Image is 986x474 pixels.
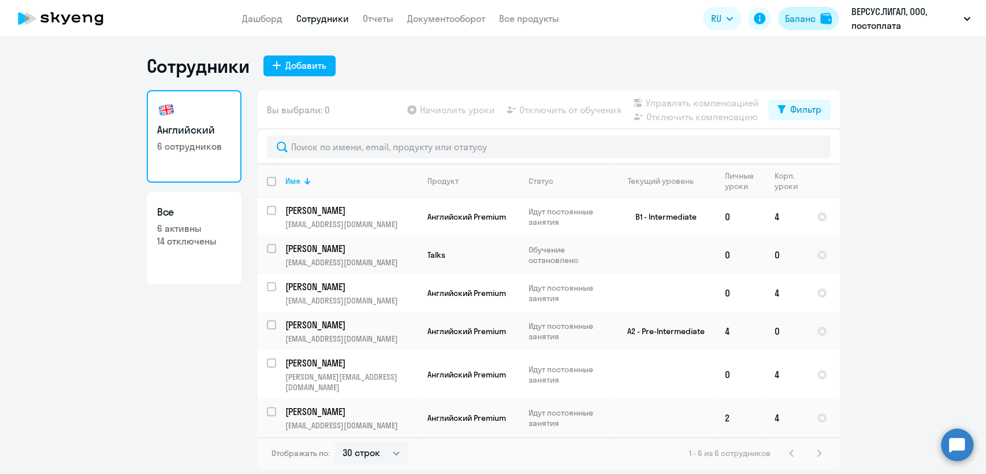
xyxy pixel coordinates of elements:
[768,99,831,120] button: Фильтр
[285,242,418,255] a: [PERSON_NAME]
[529,206,608,227] p: Идут постоянные занятия
[703,7,741,30] button: RU
[529,364,608,385] p: Идут постоянные занятия
[285,257,418,268] p: [EMAIL_ADDRESS][DOMAIN_NAME]
[267,135,831,158] input: Поиск по имени, email, продукту или статусу
[820,13,832,24] img: balance
[529,283,608,303] p: Идут постоянные занятия
[716,274,765,312] td: 0
[157,235,231,247] p: 14 отключены
[285,405,416,418] p: [PERSON_NAME]
[285,280,416,293] p: [PERSON_NAME]
[765,312,808,350] td: 0
[285,242,416,255] p: [PERSON_NAME]
[846,5,976,32] button: ВЕРСУС.ЛИГАЛ, ООО, постоплата
[427,250,445,260] span: Talks
[775,171,807,191] div: Корп. уроки
[716,350,765,399] td: 0
[608,198,716,236] td: B1 - Intermediate
[427,176,459,186] div: Продукт
[689,448,771,458] span: 1 - 6 из 6 сотрудников
[242,13,282,24] a: Дашборд
[716,236,765,274] td: 0
[285,334,418,344] p: [EMAIL_ADDRESS][DOMAIN_NAME]
[716,312,765,350] td: 4
[529,176,553,186] div: Статус
[851,5,959,32] p: ВЕРСУС.ЛИГАЛ, ООО, постоплата
[285,295,418,306] p: [EMAIL_ADDRESS][DOMAIN_NAME]
[157,101,176,119] img: english
[427,369,506,380] span: Английский Premium
[427,176,519,186] div: Продукт
[529,245,608,265] p: Обучение остановлено
[285,204,416,217] p: [PERSON_NAME]
[427,212,506,222] span: Английский Premium
[363,13,393,24] a: Отчеты
[716,198,765,236] td: 0
[296,13,349,24] a: Сотрудники
[499,13,559,24] a: Все продукты
[285,405,418,418] a: [PERSON_NAME]
[711,12,721,25] span: RU
[529,321,608,342] p: Идут постоянные занятия
[765,350,808,399] td: 4
[285,204,418,217] a: [PERSON_NAME]
[285,420,418,431] p: [EMAIL_ADDRESS][DOMAIN_NAME]
[427,413,506,423] span: Английский Premium
[285,357,416,369] p: [PERSON_NAME]
[628,176,694,186] div: Текущий уровень
[725,171,754,191] div: Личные уроки
[765,399,808,437] td: 4
[263,55,336,76] button: Добавить
[285,280,418,293] a: [PERSON_NAME]
[285,319,418,331] a: [PERSON_NAME]
[778,7,839,30] button: Балансbalance
[271,448,330,458] span: Отображать по:
[617,176,715,186] div: Текущий уровень
[427,326,506,336] span: Английский Premium
[285,58,326,72] div: Добавить
[725,171,765,191] div: Личные уроки
[285,319,416,331] p: [PERSON_NAME]
[608,312,716,350] td: A2 - Pre-Intermediate
[716,399,765,437] td: 2
[765,274,808,312] td: 4
[157,205,231,220] h3: Все
[147,54,250,77] h1: Сотрудники
[427,288,506,298] span: Английский Premium
[147,90,241,183] a: Английский6 сотрудников
[157,140,231,153] p: 6 сотрудников
[785,12,816,25] div: Баланс
[285,372,418,392] p: [PERSON_NAME][EMAIL_ADDRESS][DOMAIN_NAME]
[157,123,231,138] h3: Английский
[529,408,608,428] p: Идут постоянные занятия
[147,192,241,284] a: Все6 активны14 отключены
[285,219,418,229] p: [EMAIL_ADDRESS][DOMAIN_NAME]
[157,222,231,235] p: 6 активны
[285,176,300,186] div: Имя
[790,102,821,116] div: Фильтр
[765,198,808,236] td: 4
[267,103,330,117] span: Вы выбрали: 0
[765,236,808,274] td: 0
[775,171,798,191] div: Корп. уроки
[407,13,485,24] a: Документооборот
[285,357,418,369] a: [PERSON_NAME]
[285,176,418,186] div: Имя
[529,176,608,186] div: Статус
